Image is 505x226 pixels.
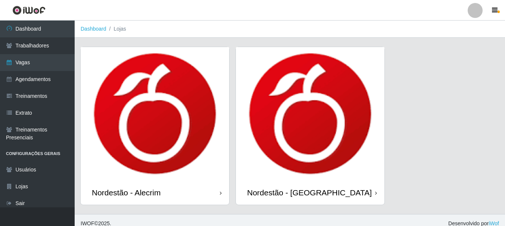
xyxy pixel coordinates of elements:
[12,6,46,15] img: CoreUI Logo
[81,26,106,32] a: Dashboard
[81,47,229,205] a: Nordestão - Alecrim
[75,21,505,38] nav: breadcrumb
[236,47,384,205] a: Nordestão - [GEOGRAPHIC_DATA]
[92,188,160,197] div: Nordestão - Alecrim
[106,25,126,33] li: Lojas
[236,47,384,180] img: cardImg
[247,188,372,197] div: Nordestão - [GEOGRAPHIC_DATA]
[81,47,229,180] img: cardImg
